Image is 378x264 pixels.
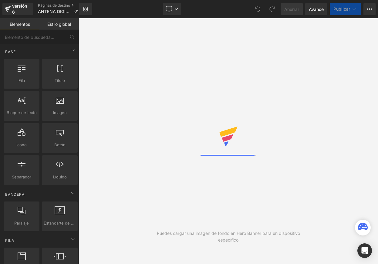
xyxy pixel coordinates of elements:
[305,3,327,15] a: Avance
[55,78,65,83] font: Título
[44,221,82,225] font: Estandarte de héroe
[12,3,27,15] font: versión 6
[14,221,29,225] font: Paralaje
[79,3,92,15] a: Nueva Biblioteca
[10,22,30,27] font: Elementos
[330,3,361,15] button: Publicar
[38,3,70,8] font: Páginas de destino
[251,3,264,15] button: Deshacer
[53,174,67,179] font: Líquido
[19,78,25,83] font: Fila
[7,110,37,115] font: Bloque de texto
[38,3,83,8] a: Páginas de destino
[157,231,300,242] font: Puedes cargar una imagen de fondo en Hero Banner para un dispositivo específico
[5,49,16,54] font: Base
[38,9,73,14] font: ANTENA DIGITAL
[309,7,324,12] font: Avance
[266,3,278,15] button: Rehacer
[5,238,14,243] font: Pila
[357,243,372,258] div: Abrir Intercom Messenger
[54,142,66,147] font: Botón
[12,174,31,179] font: Separador
[16,142,27,147] font: Icono
[284,7,299,12] font: Ahorrar
[47,22,71,27] font: Estilo global
[363,3,376,15] button: Más
[2,3,33,15] a: versión 6
[53,110,67,115] font: Imagen
[5,192,25,197] font: Bandera
[333,6,350,12] font: Publicar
